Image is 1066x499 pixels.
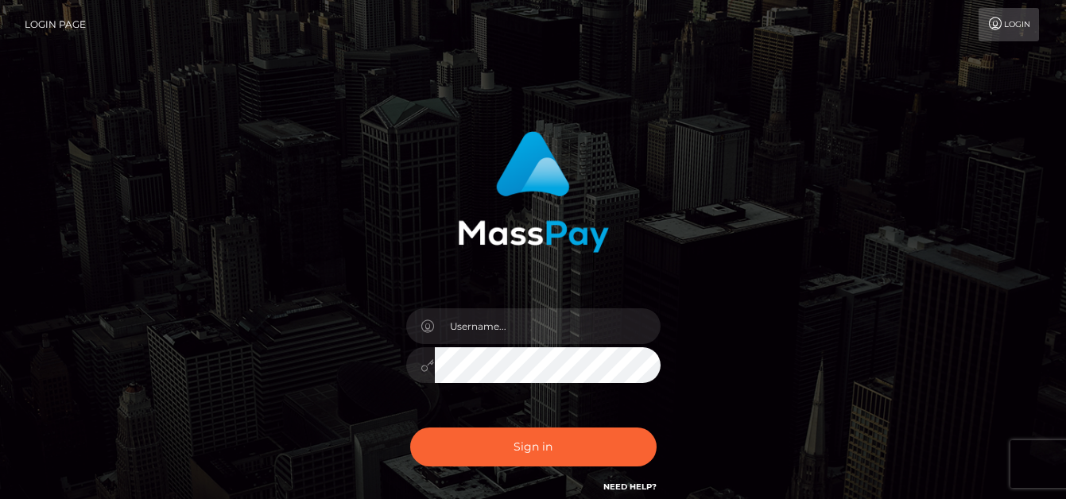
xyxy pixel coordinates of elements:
[458,131,609,253] img: MassPay Login
[435,308,661,344] input: Username...
[603,482,657,492] a: Need Help?
[979,8,1039,41] a: Login
[25,8,86,41] a: Login Page
[410,427,657,466] button: Sign in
